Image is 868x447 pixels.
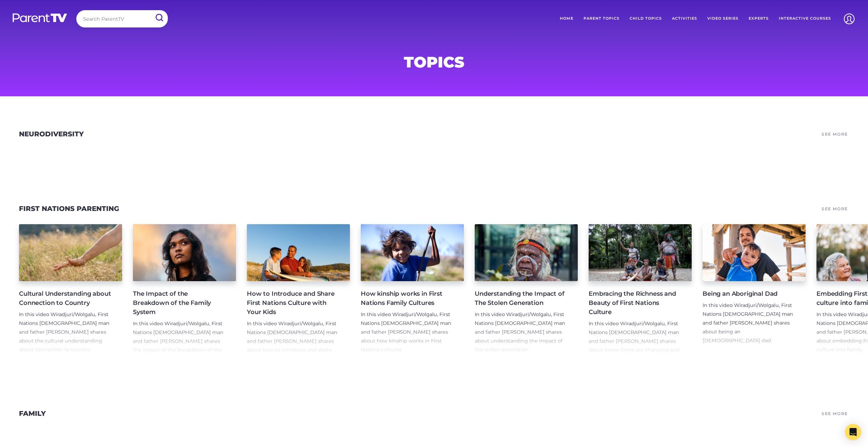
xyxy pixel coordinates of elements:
[133,224,236,354] a: The Impact of the Breakdown of the Family System In this video Wiradjuri/Wolgalu, First Nations [...
[361,289,453,308] h4: How kinship works in First Nations Family Cultures
[19,289,111,308] h4: Cultural Understanding about Connection to Country
[589,289,681,317] h4: Embracing the Richness and Beauty of First Nations Culture
[361,224,464,354] a: How kinship works in First Nations Family Cultures In this video Wiradjuri/Wolgalu, First Nations...
[247,289,339,317] h4: How to Introduce and Share First Nations Culture with Your Kids
[821,204,849,213] a: See More
[475,289,567,308] h4: Understanding the Impact of The Stolen Generation
[19,224,122,354] a: Cultural Understanding about Connection to Country In this video Wiradjuri/Wolgalu, First Nations...
[667,10,702,27] a: Activities
[555,10,578,27] a: Home
[133,289,225,317] h4: The Impact of the Breakdown of the Family System
[247,224,350,354] a: How to Introduce and Share First Nations Culture with Your Kids In this video Wiradjuri/Wolgalu, ...
[841,10,858,27] img: Account
[150,10,168,25] input: Submit
[76,10,168,27] input: Search ParentTV
[271,55,597,69] h1: Topics
[19,409,46,417] a: Family
[625,10,667,27] a: Child Topics
[361,310,453,354] p: In this video Wiradjuri/Wolgalu, First Nations [DEMOGRAPHIC_DATA] man and father [PERSON_NAME] sh...
[19,130,84,138] a: Neurodiversity
[774,10,836,27] a: Interactive Courses
[703,289,795,298] h4: Being an Aboriginal Dad
[247,319,339,364] p: In this video Wiradjuri/Wolgalu, First Nations [DEMOGRAPHIC_DATA] man and father [PERSON_NAME] sh...
[821,409,849,418] a: See More
[133,319,225,364] p: In this video Wiradjuri/Wolgalu, First Nations [DEMOGRAPHIC_DATA] man and father [PERSON_NAME] sh...
[12,13,68,23] img: parenttv-logo-white.4c85aaf.svg
[703,224,806,354] a: Being an Aboriginal Dad In this video Wiradjuri/Wolgalu, First Nations [DEMOGRAPHIC_DATA] man and...
[475,224,578,354] a: Understanding the Impact of The Stolen Generation In this video Wiradjuri/Wolgalu, First Nations ...
[744,10,774,27] a: Experts
[845,424,861,440] div: Open Intercom Messenger
[19,310,111,354] p: In this video Wiradjuri/Wolgalu, First Nations [DEMOGRAPHIC_DATA] man and father [PERSON_NAME] sh...
[19,205,119,213] a: First Nations Parenting
[702,10,744,27] a: Video Series
[589,319,681,381] p: In this video Wiradjuri/Wolgalu, First Nations [DEMOGRAPHIC_DATA] man and father [PERSON_NAME] sh...
[703,301,795,345] p: In this video Wiradjuri/Wolgalu, First Nations [DEMOGRAPHIC_DATA] man and father [PERSON_NAME] sh...
[821,130,849,139] a: See More
[475,310,567,354] p: In this video Wiradjuri/Wolgalu, First Nations [DEMOGRAPHIC_DATA] man and father [PERSON_NAME] sh...
[589,224,692,354] a: Embracing the Richness and Beauty of First Nations Culture In this video Wiradjuri/Wolgalu, First...
[578,10,625,27] a: Parent Topics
